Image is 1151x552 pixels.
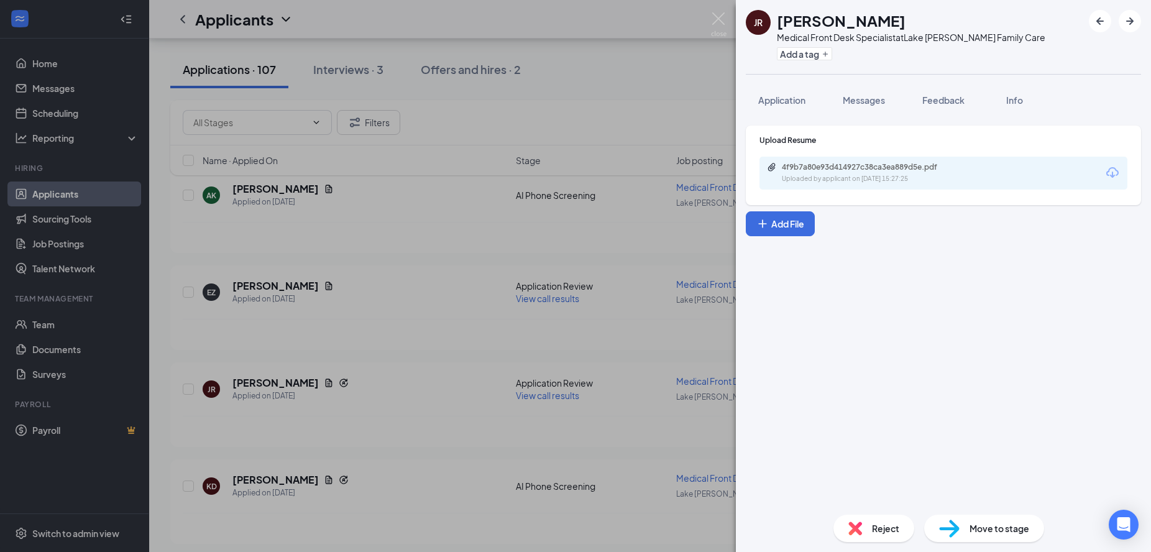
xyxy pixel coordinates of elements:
[759,135,1127,145] div: Upload Resume
[843,94,885,106] span: Messages
[754,16,763,29] div: JR
[767,162,777,172] svg: Paperclip
[777,10,906,31] h1: [PERSON_NAME]
[1109,510,1139,540] div: Open Intercom Messenger
[782,162,956,172] div: 4f9b7a80e93d414927c38ca3ea889d5e.pdf
[872,522,899,535] span: Reject
[1093,14,1107,29] svg: ArrowLeftNew
[746,211,815,236] button: Add FilePlus
[782,174,968,184] div: Uploaded by applicant on [DATE] 15:27:25
[1122,14,1137,29] svg: ArrowRight
[1089,10,1111,32] button: ArrowLeftNew
[970,522,1029,535] span: Move to stage
[777,31,1045,44] div: Medical Front Desk Specialist at Lake [PERSON_NAME] Family Care
[1105,165,1120,180] svg: Download
[756,218,769,230] svg: Plus
[777,47,832,60] button: PlusAdd a tag
[767,162,968,184] a: Paperclip4f9b7a80e93d414927c38ca3ea889d5e.pdfUploaded by applicant on [DATE] 15:27:25
[1119,10,1141,32] button: ArrowRight
[922,94,965,106] span: Feedback
[758,94,805,106] span: Application
[1006,94,1023,106] span: Info
[822,50,829,58] svg: Plus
